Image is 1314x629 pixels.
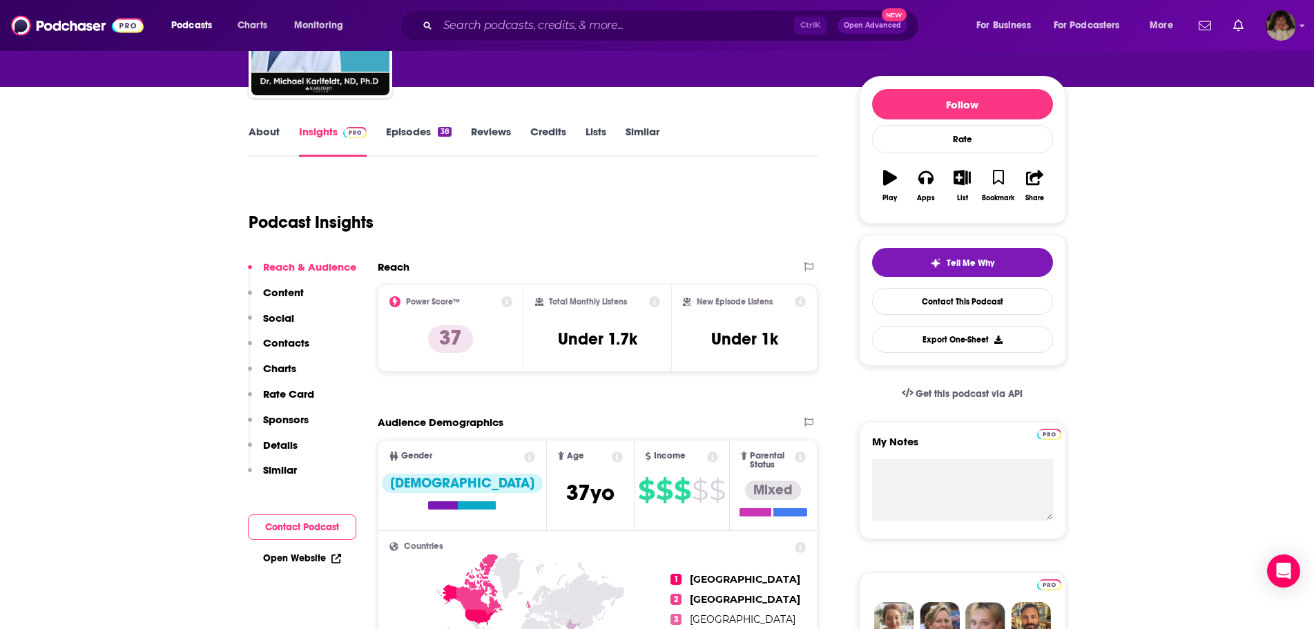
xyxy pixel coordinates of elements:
[711,329,778,349] h3: Under 1k
[838,17,907,34] button: Open AdvancedNew
[249,212,374,233] h1: Podcast Insights
[982,194,1014,202] div: Bookmark
[844,22,901,29] span: Open Advanced
[248,311,294,337] button: Social
[1228,14,1249,37] a: Show notifications dropdown
[248,286,304,311] button: Content
[263,438,298,452] p: Details
[1267,554,1300,588] div: Open Intercom Messenger
[248,514,356,540] button: Contact Podcast
[248,336,309,362] button: Contacts
[299,125,367,157] a: InsightsPodchaser Pro
[1025,194,1044,202] div: Share
[1037,577,1061,590] a: Pro website
[872,288,1053,315] a: Contact This Podcast
[872,125,1053,153] div: Rate
[917,194,935,202] div: Apps
[566,479,615,506] span: 37 yo
[263,387,314,400] p: Rate Card
[249,125,280,157] a: About
[263,552,341,564] a: Open Website
[438,127,451,137] div: 38
[406,297,460,307] h2: Power Score™
[872,248,1053,277] button: tell me why sparkleTell Me Why
[1266,10,1296,41] span: Logged in as angelport
[674,479,690,501] span: $
[248,260,356,286] button: Reach & Audience
[404,542,443,551] span: Countries
[248,362,296,387] button: Charts
[378,260,409,273] h2: Reach
[1037,579,1061,590] img: Podchaser Pro
[750,452,793,470] span: Parental Status
[567,452,584,461] span: Age
[248,438,298,464] button: Details
[976,16,1031,35] span: For Business
[957,194,968,202] div: List
[967,14,1048,37] button: open menu
[1266,10,1296,41] img: User Profile
[930,258,941,269] img: tell me why sparkle
[872,161,908,211] button: Play
[248,413,309,438] button: Sponsors
[944,161,980,211] button: List
[294,16,343,35] span: Monitoring
[284,14,361,37] button: open menu
[872,89,1053,119] button: Follow
[1266,10,1296,41] button: Show profile menu
[1016,161,1052,211] button: Share
[1054,16,1120,35] span: For Podcasters
[882,194,897,202] div: Play
[382,474,543,493] div: [DEMOGRAPHIC_DATA]
[248,463,297,489] button: Similar
[916,388,1023,400] span: Get this podcast via API
[1150,16,1173,35] span: More
[690,613,795,626] span: [GEOGRAPHIC_DATA]
[656,479,673,501] span: $
[709,479,725,501] span: $
[654,452,686,461] span: Income
[530,125,566,157] a: Credits
[263,463,297,476] p: Similar
[692,479,708,501] span: $
[263,286,304,299] p: Content
[1037,427,1061,440] a: Pro website
[238,16,267,35] span: Charts
[11,12,144,39] img: Podchaser - Follow, Share and Rate Podcasts
[586,125,606,157] a: Lists
[745,481,801,500] div: Mixed
[872,326,1053,353] button: Export One-Sheet
[872,435,1053,459] label: My Notes
[263,362,296,375] p: Charts
[558,329,637,349] h3: Under 1.7k
[638,479,655,501] span: $
[263,311,294,325] p: Social
[263,336,309,349] p: Contacts
[438,14,794,37] input: Search podcasts, credits, & more...
[1037,429,1061,440] img: Podchaser Pro
[428,325,473,353] p: 37
[162,14,230,37] button: open menu
[626,125,659,157] a: Similar
[1140,14,1190,37] button: open menu
[670,614,682,625] span: 3
[343,127,367,138] img: Podchaser Pro
[378,416,503,429] h2: Audience Demographics
[690,573,800,586] span: [GEOGRAPHIC_DATA]
[401,452,432,461] span: Gender
[248,387,314,413] button: Rate Card
[690,593,800,606] span: [GEOGRAPHIC_DATA]
[1193,14,1217,37] a: Show notifications dropdown
[171,16,212,35] span: Podcasts
[229,14,276,37] a: Charts
[882,8,907,21] span: New
[908,161,944,211] button: Apps
[263,413,309,426] p: Sponsors
[263,260,356,273] p: Reach & Audience
[549,297,627,307] h2: Total Monthly Listens
[413,10,932,41] div: Search podcasts, credits, & more...
[980,161,1016,211] button: Bookmark
[794,17,827,35] span: Ctrl K
[670,574,682,585] span: 1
